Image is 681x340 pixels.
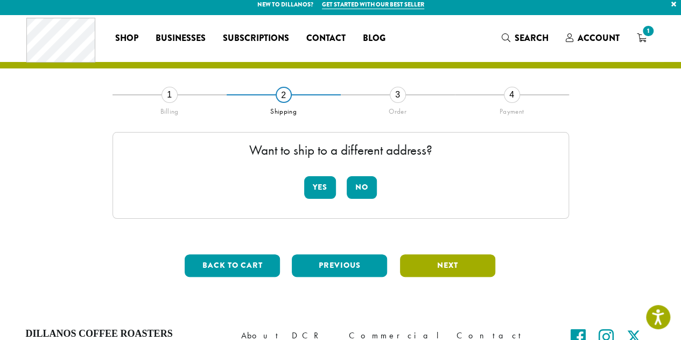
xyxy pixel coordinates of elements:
[578,32,620,44] span: Account
[390,87,406,103] div: 3
[493,29,557,47] a: Search
[276,87,292,103] div: 2
[306,32,346,45] span: Contact
[347,176,377,199] button: No
[400,254,495,277] button: Next
[115,32,138,45] span: Shop
[185,254,280,277] button: Back to cart
[107,30,147,47] a: Shop
[304,176,336,199] button: Yes
[124,143,558,157] p: Want to ship to a different address?
[26,328,225,340] h4: Dillanos Coffee Roasters
[641,24,655,38] span: 1
[162,87,178,103] div: 1
[223,32,289,45] span: Subscriptions
[515,32,549,44] span: Search
[341,103,455,116] div: Order
[227,103,341,116] div: Shipping
[156,32,206,45] span: Businesses
[113,103,227,116] div: Billing
[455,103,569,116] div: Payment
[292,254,387,277] button: Previous
[363,32,385,45] span: Blog
[504,87,520,103] div: 4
